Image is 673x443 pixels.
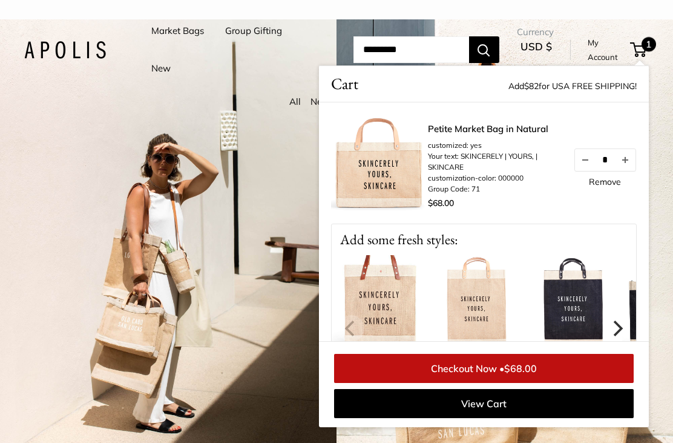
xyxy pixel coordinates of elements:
a: All [289,96,301,107]
a: New [310,96,330,107]
li: Your text: SKINCERELY | YOURS, | SKINCARE [428,151,561,173]
span: $68.00 [504,362,537,375]
a: Market Bags [151,22,204,39]
li: customization-color: 000000 [428,173,561,184]
span: Add for USA FREE SHIPPING! [508,81,637,92]
li: Group Code: 71 [428,184,561,195]
a: Remove [589,178,621,186]
span: Currency [517,24,556,41]
img: Apolis [24,41,106,59]
button: Search [469,36,499,63]
a: Group Gifting [225,22,282,39]
a: Checkout Now •$68.00 [334,354,634,383]
span: USD $ [520,40,552,53]
span: 1 [642,37,656,52]
p: Add some fresh styles: [332,224,636,255]
span: Cart [331,72,358,96]
a: Petite Market Bag in Natural [428,122,561,136]
button: Decrease quantity by 1 [575,149,596,171]
button: USD $ [517,37,556,76]
a: 1 [631,42,646,57]
li: customized: yes [428,140,561,151]
a: New [151,60,171,77]
a: My Account [588,35,626,65]
a: View Cart [334,389,634,418]
input: Quantity [596,155,615,165]
input: Search... [353,36,469,63]
span: $68.00 [428,198,454,208]
button: Next [603,315,630,342]
span: $82 [524,81,539,92]
button: Increase quantity by 1 [615,149,635,171]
